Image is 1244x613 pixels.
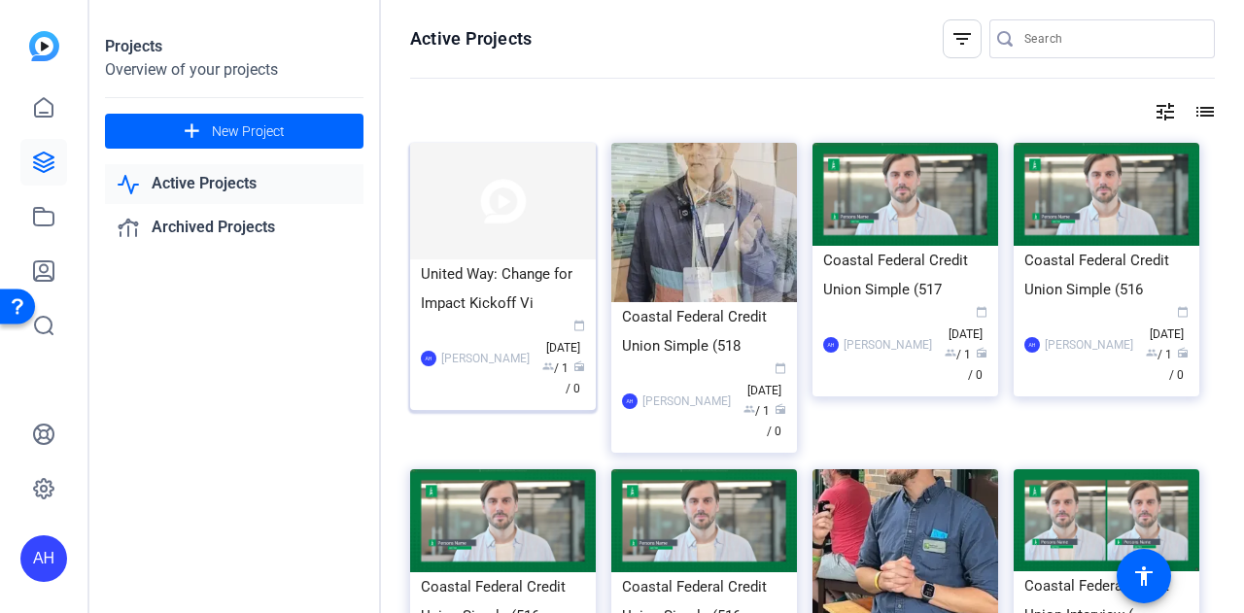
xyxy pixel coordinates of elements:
[1024,27,1199,51] input: Search
[844,335,932,355] div: [PERSON_NAME]
[105,58,363,82] div: Overview of your projects
[775,403,786,415] span: radio
[767,404,786,438] span: / 0
[1146,348,1172,361] span: / 1
[622,302,786,360] div: Coastal Federal Credit Union Simple (518
[945,347,956,358] span: group
[945,348,971,361] span: / 1
[180,119,204,144] mat-icon: add
[573,320,585,331] span: calendar_today
[823,246,987,304] div: Coastal Federal Credit Union Simple (517
[1169,348,1189,382] span: / 0
[421,351,436,366] div: AH
[1024,246,1189,304] div: Coastal Federal Credit Union Simple (516
[823,337,839,353] div: AH
[976,347,987,358] span: radio
[642,392,731,411] div: [PERSON_NAME]
[542,361,569,375] span: / 1
[1146,347,1158,358] span: group
[775,362,786,374] span: calendar_today
[105,114,363,149] button: New Project
[1132,564,1156,588] mat-icon: accessibility
[1192,100,1215,123] mat-icon: list
[743,403,755,415] span: group
[105,35,363,58] div: Projects
[1154,100,1177,123] mat-icon: tune
[1177,347,1189,358] span: radio
[20,535,67,582] div: AH
[743,404,770,418] span: / 1
[410,27,532,51] h1: Active Projects
[1045,335,1133,355] div: [PERSON_NAME]
[968,348,987,382] span: / 0
[573,360,585,372] span: radio
[212,121,285,142] span: New Project
[105,208,363,248] a: Archived Projects
[976,306,987,318] span: calendar_today
[1024,337,1040,353] div: AH
[441,349,530,368] div: [PERSON_NAME]
[622,393,638,409] div: AH
[1177,306,1189,318] span: calendar_today
[566,361,585,395] span: / 0
[29,31,59,61] img: blue-gradient.svg
[105,164,363,204] a: Active Projects
[421,259,585,318] div: United Way: Change for Impact Kickoff Vi
[950,27,974,51] mat-icon: filter_list
[542,360,554,372] span: group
